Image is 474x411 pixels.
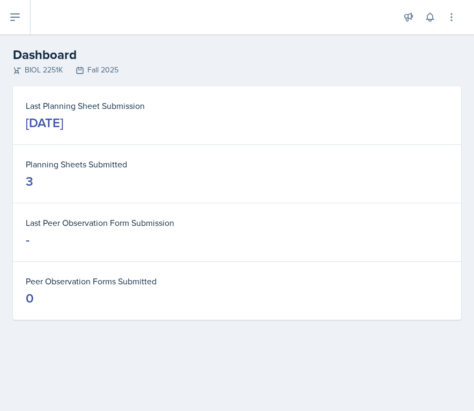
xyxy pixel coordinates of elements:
div: - [26,231,29,248]
h2: Dashboard [13,45,461,64]
div: BIOL 2251K Fall 2025 [13,64,461,76]
dt: Last Peer Observation Form Submission [26,216,448,229]
div: 3 [26,173,33,190]
dt: Last Planning Sheet Submission [26,99,448,112]
div: [DATE] [26,114,63,131]
dt: Peer Observation Forms Submitted [26,275,448,288]
div: 0 [26,290,34,307]
dt: Planning Sheets Submitted [26,158,448,171]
